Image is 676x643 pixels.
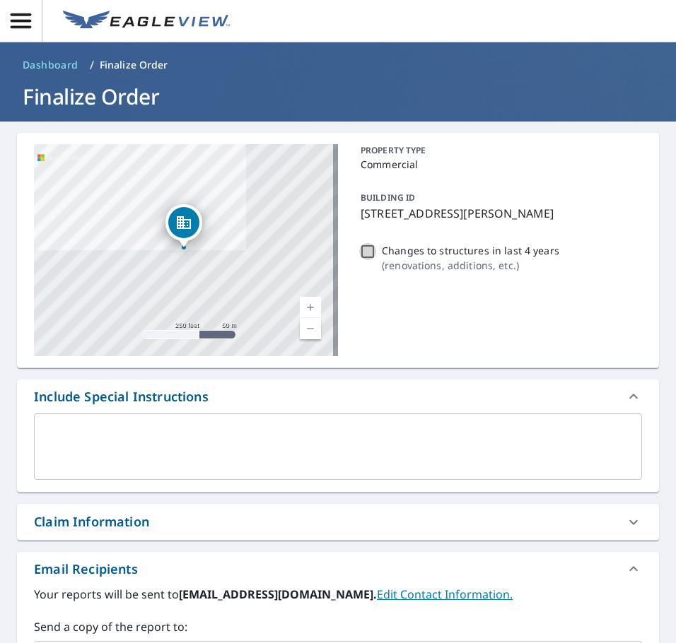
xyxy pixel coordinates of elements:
[361,205,636,222] p: [STREET_ADDRESS][PERSON_NAME]
[90,57,94,73] li: /
[54,2,238,40] a: EV Logo
[34,560,138,579] div: Email Recipients
[300,297,321,318] a: Current Level 17, Zoom In
[165,204,202,248] div: Dropped pin, building 1, Commercial property, 5037 Monroe Rd Charlotte, NC 28205
[17,54,84,76] a: Dashboard
[100,58,168,72] p: Finalize Order
[377,586,513,602] a: EditContactInfo
[23,58,78,72] span: Dashboard
[34,387,209,406] div: Include Special Instructions
[34,586,642,603] label: Your reports will be sent to
[17,82,659,111] h1: Finalize Order
[17,54,659,76] nav: breadcrumb
[34,618,642,635] label: Send a copy of the report to:
[17,379,659,413] div: Include Special Instructions
[34,512,149,531] div: Claim Information
[361,144,636,157] p: PROPERTY TYPE
[179,586,377,602] b: [EMAIL_ADDRESS][DOMAIN_NAME].
[382,258,559,273] p: ( renovations, additions, etc. )
[17,504,659,540] div: Claim Information
[63,11,230,32] img: EV Logo
[361,191,415,203] p: BUILDING ID
[17,552,659,586] div: Email Recipients
[300,318,321,339] a: Current Level 17, Zoom Out
[382,243,559,258] p: Changes to structures in last 4 years
[361,157,636,172] p: Commercial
